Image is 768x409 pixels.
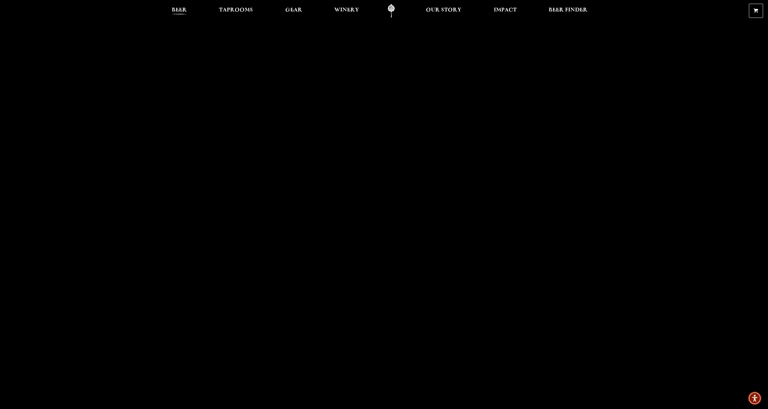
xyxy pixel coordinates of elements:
span: Our Story [426,8,461,13]
a: Beer Finder [545,4,592,18]
span: Beer [172,8,187,13]
span: Taprooms [219,8,253,13]
a: Our Story [422,4,465,18]
span: Beer Finder [549,8,588,13]
span: Winery [334,8,359,13]
div: Accessibility Menu [748,391,762,405]
a: Beer [168,4,191,18]
a: Impact [490,4,521,18]
a: Winery [330,4,363,18]
a: Odell Home [380,4,403,18]
a: Gear [281,4,306,18]
span: Impact [494,8,517,13]
span: Gear [285,8,302,13]
a: Taprooms [215,4,257,18]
